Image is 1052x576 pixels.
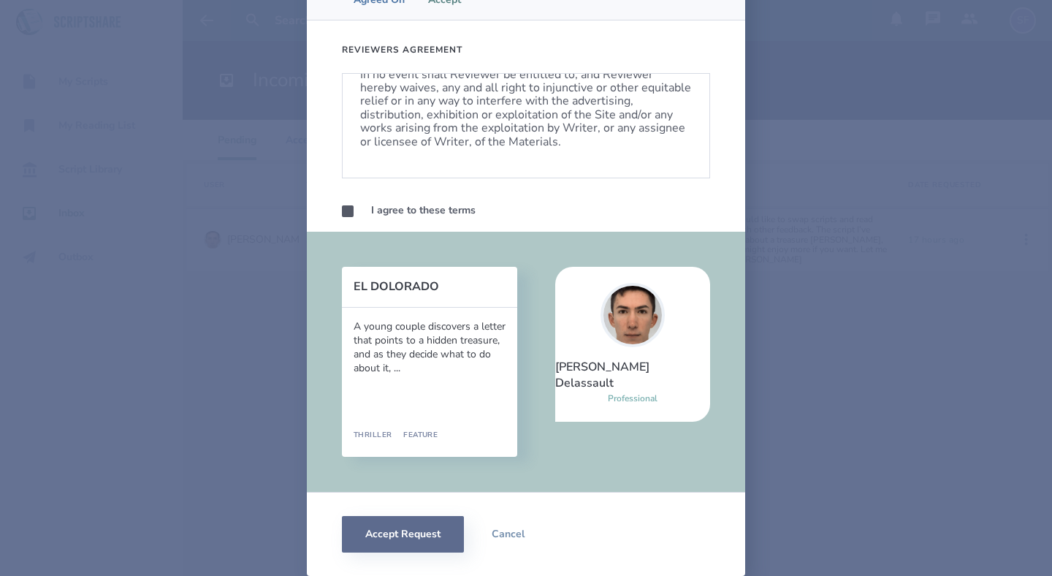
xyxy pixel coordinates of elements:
h3: Reviewers Agreement [342,44,462,56]
button: Cancel [464,516,552,553]
div: Professional [608,391,657,406]
button: Accept Request [342,516,464,553]
div: [PERSON_NAME] Delassault [555,359,710,391]
div: A young couple discovers a letter that points to a hidden treasure, and as they decide what to do... [354,319,506,375]
img: user_1756948650-crop.jpg [601,283,665,347]
p: In no event shall Reviewer be entitled to, and Reviewer hereby waives, any and all right to injun... [360,68,692,148]
a: [PERSON_NAME] DelassaultProfessional [555,267,710,422]
div: Thriller [354,431,392,440]
div: Feature [392,431,438,440]
label: I agree to these terms [371,202,476,220]
button: EL DOLORADO [354,280,517,293]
